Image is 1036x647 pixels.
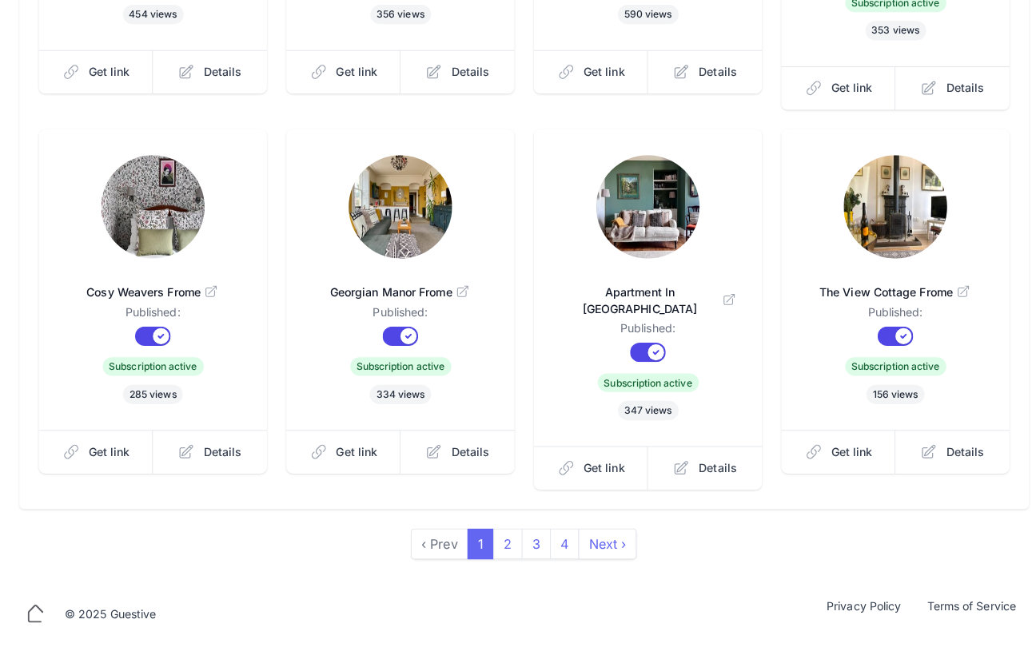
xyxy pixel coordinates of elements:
[396,437,508,480] a: Details
[935,91,973,107] span: Details
[100,165,202,268] img: xxhbye9mgeh8maai0f0wryyber7f
[122,392,181,411] span: 285 views
[309,312,483,335] dd: Published:
[516,534,544,565] a: 3
[406,534,463,565] span: ‹ Prev
[346,365,446,383] span: Subscription active
[577,75,618,91] span: Get link
[553,274,727,328] a: Apartment In [GEOGRAPHIC_DATA]
[611,408,671,427] span: 347 views
[122,17,181,36] span: 454 views
[446,75,484,91] span: Details
[835,365,935,383] span: Subscription active
[38,62,152,105] a: Get link
[691,466,728,482] span: Details
[772,437,886,480] a: Get link
[309,274,483,312] a: Georgian Manor Frome
[553,293,727,325] span: Apartment In [GEOGRAPHIC_DATA]
[446,451,484,466] span: Details
[835,6,935,24] span: Subscription active
[407,534,629,565] nav: pager
[640,62,753,105] a: Details
[201,451,239,466] span: Details
[640,453,753,496] a: Details
[64,293,238,309] span: Cosy Weavers Frome
[528,453,641,496] a: Get link
[396,62,508,105] a: Details
[366,17,426,36] span: 356 views
[591,381,691,399] span: Subscription active
[64,611,154,627] div: © 2025 Guestive
[589,165,691,268] img: us9m32x1wxf4nf560yrwx0b85ywb
[333,451,373,466] span: Get link
[102,365,201,383] span: Subscription active
[64,312,238,335] dd: Published:
[38,437,152,480] a: Get link
[151,62,264,105] a: Details
[903,603,1017,635] a: Terms of Service
[611,17,671,36] span: 590 views
[64,274,238,312] a: Cosy Weavers Frome
[855,33,915,52] span: 353 views
[528,62,641,105] a: Get link
[151,437,264,480] a: Details
[572,534,629,565] a: next
[798,293,972,309] span: The View Cottage Frome
[488,534,516,565] a: 2
[88,75,129,91] span: Get link
[283,62,396,105] a: Get link
[88,451,129,466] span: Get link
[935,451,973,466] span: Details
[201,75,239,91] span: Details
[333,75,373,91] span: Get link
[856,392,914,411] span: 156 views
[577,466,618,482] span: Get link
[691,75,728,91] span: Details
[462,534,488,565] span: 1
[772,77,886,121] a: Get link
[345,165,447,268] img: 0e2aeif0xpun8bt3zimlwhiv97d9
[365,392,426,411] span: 334 views
[834,165,936,268] img: ueo74gl7um3559myrldsxq31235h
[283,437,396,480] a: Get link
[553,328,727,351] dd: Published:
[822,451,863,466] span: Get link
[885,437,998,480] a: Details
[804,603,903,635] a: Privacy Policy
[822,91,863,107] span: Get link
[544,534,572,565] a: 4
[309,293,483,309] span: Georgian Manor Frome
[798,274,972,312] a: The View Cottage Frome
[798,312,972,335] dd: Published:
[885,77,998,121] a: Details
